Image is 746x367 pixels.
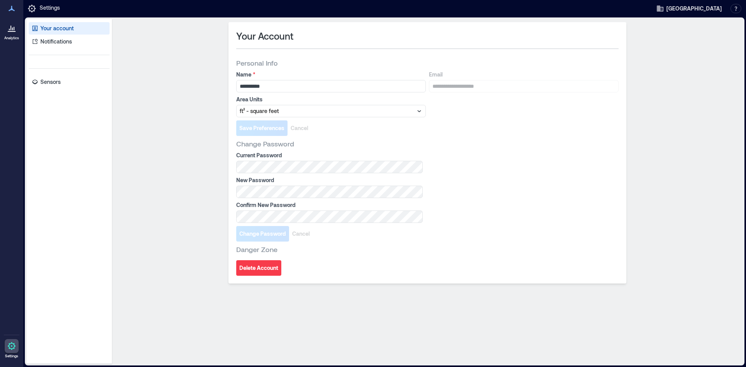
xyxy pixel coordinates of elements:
[429,71,617,78] label: Email
[236,139,294,148] span: Change Password
[289,226,313,242] button: Cancel
[292,230,310,238] span: Cancel
[236,120,288,136] button: Save Preferences
[40,24,74,32] p: Your account
[236,71,424,78] label: Name
[29,22,110,35] a: Your account
[236,260,281,276] button: Delete Account
[236,58,278,68] span: Personal Info
[29,35,110,48] a: Notifications
[291,124,308,132] span: Cancel
[40,78,61,86] p: Sensors
[2,19,21,43] a: Analytics
[236,245,277,254] span: Danger Zone
[29,76,110,88] a: Sensors
[236,30,293,42] span: Your Account
[40,38,72,45] p: Notifications
[236,176,421,184] label: New Password
[40,4,60,13] p: Settings
[236,96,424,103] label: Area Units
[239,124,284,132] span: Save Preferences
[654,2,724,15] button: [GEOGRAPHIC_DATA]
[288,120,311,136] button: Cancel
[236,226,289,242] button: Change Password
[239,264,278,272] span: Delete Account
[2,337,21,361] a: Settings
[236,151,421,159] label: Current Password
[236,201,421,209] label: Confirm New Password
[666,5,722,12] span: [GEOGRAPHIC_DATA]
[5,354,18,358] p: Settings
[4,36,19,40] p: Analytics
[239,230,286,238] span: Change Password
